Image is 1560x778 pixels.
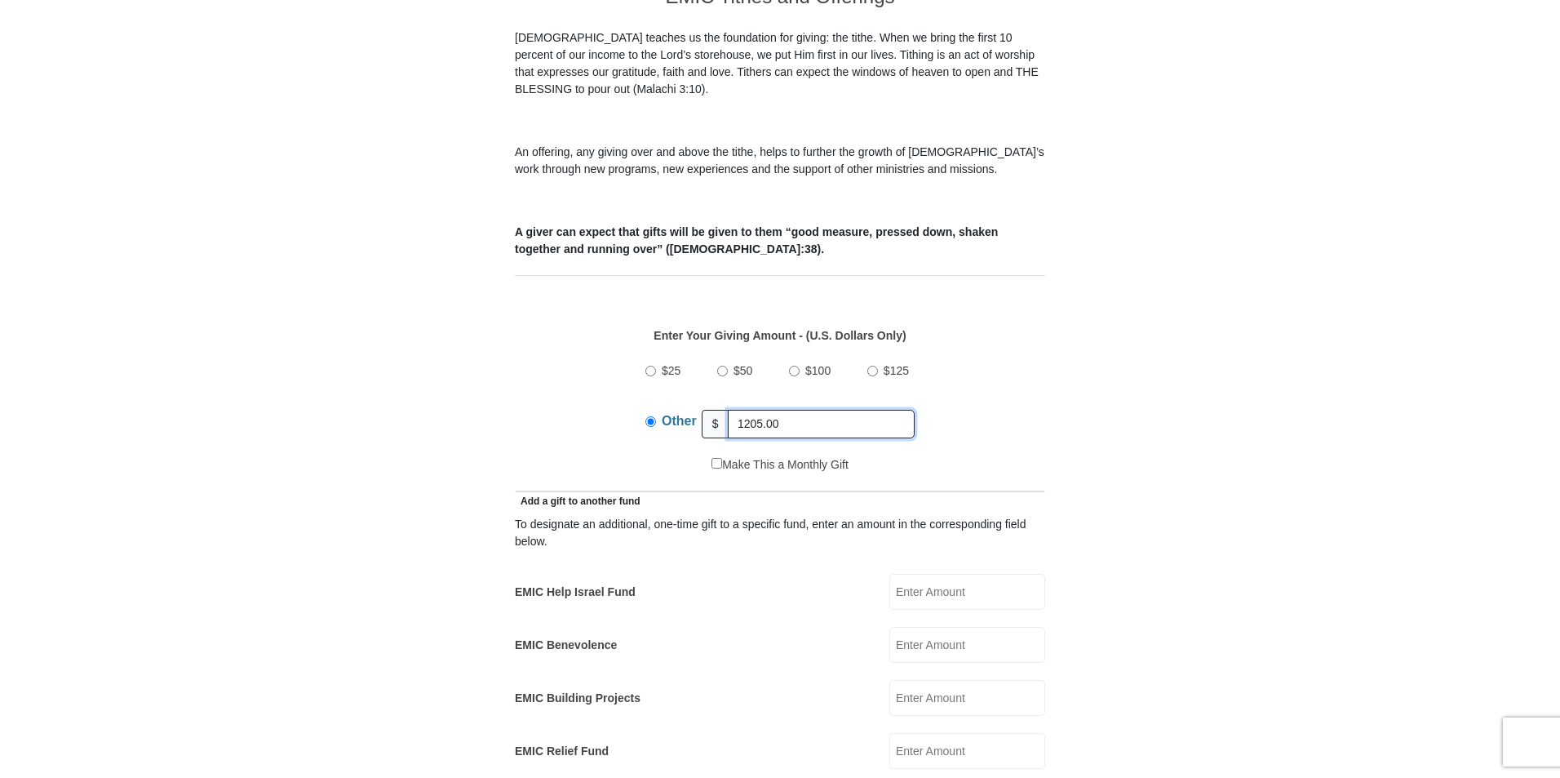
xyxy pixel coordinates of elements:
span: $125 [884,364,909,377]
span: $100 [805,364,831,377]
span: $50 [733,364,752,377]
input: Make This a Monthly Gift [711,458,722,469]
b: A giver can expect that gifts will be given to them “good measure, pressed down, shaken together ... [515,225,998,256]
input: Enter Amount [889,680,1045,716]
input: Enter Amount [889,627,1045,663]
span: $25 [662,364,680,377]
label: EMIC Benevolence [515,637,617,654]
strong: Enter Your Giving Amount - (U.S. Dollars Only) [654,329,906,342]
p: [DEMOGRAPHIC_DATA] teaches us the foundation for giving: the tithe. When we bring the first 10 pe... [515,29,1045,98]
label: Make This a Monthly Gift [711,456,849,473]
span: $ [702,410,729,438]
span: Other [662,414,697,428]
p: An offering, any giving over and above the tithe, helps to further the growth of [DEMOGRAPHIC_DAT... [515,144,1045,178]
span: Add a gift to another fund [515,496,640,507]
div: To designate an additional, one-time gift to a specific fund, enter an amount in the correspondin... [515,516,1045,550]
input: Enter Amount [889,733,1045,769]
input: Enter Amount [889,574,1045,610]
label: EMIC Building Projects [515,690,640,707]
input: Other Amount [728,410,915,438]
label: EMIC Relief Fund [515,743,609,760]
label: EMIC Help Israel Fund [515,584,636,601]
